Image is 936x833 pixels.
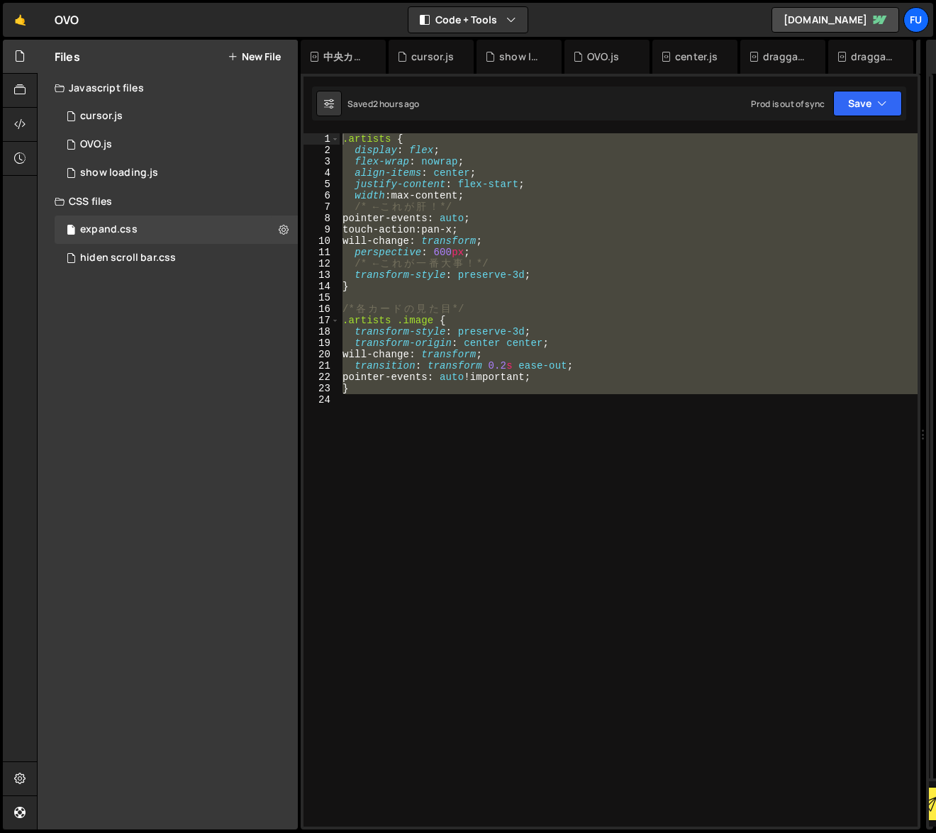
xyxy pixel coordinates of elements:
div: Prod is out of sync [751,98,825,110]
div: 21 [303,360,340,371]
div: 17267/48011.js [55,159,298,187]
div: 2 hours ago [373,98,420,110]
div: 20 [303,349,340,360]
div: 17267/48012.js [55,102,298,130]
h2: Files [55,49,80,65]
div: 24 [303,394,340,406]
div: 15 [303,292,340,303]
div: 18 [303,326,340,337]
div: 19 [303,337,340,349]
div: 16 [303,303,340,315]
div: 11 [303,247,340,258]
div: OVO.js [80,138,112,151]
div: 3 [303,156,340,167]
div: expand.css [80,223,138,236]
div: 23 [303,383,340,394]
div: cursor.js [411,50,454,64]
div: 17 [303,315,340,326]
div: 1 [303,133,340,145]
div: show loading.js [80,167,158,179]
button: Code + Tools [408,7,528,33]
div: Saved [347,98,420,110]
div: draggable, scrollable.js [763,50,808,64]
div: 17267/47848.js [55,130,298,159]
div: 2 [303,145,340,156]
a: [DOMAIN_NAME] [771,7,899,33]
div: OVO [55,11,79,28]
div: CSS files [38,187,298,216]
button: New File [228,51,281,62]
div: 14 [303,281,340,292]
div: 8 [303,213,340,224]
div: 10 [303,235,340,247]
div: 9 [303,224,340,235]
div: 22 [303,371,340,383]
div: 12 [303,258,340,269]
div: 17267/47816.css [55,244,298,272]
div: Javascript files [38,74,298,102]
div: 5 [303,179,340,190]
div: center.js [675,50,718,64]
a: 🤙 [3,3,38,37]
div: cursor.js [80,110,123,123]
div: 6 [303,190,340,201]
div: draggable using Observer.css [851,50,896,64]
a: Fu [903,7,929,33]
div: 4 [303,167,340,179]
div: show loading.js [499,50,545,64]
div: 中央カードゆらゆら.js [323,50,369,64]
div: 13 [303,269,340,281]
div: 17267/47820.css [55,216,298,244]
div: hiden scroll bar.css [80,252,176,264]
button: Save [833,91,902,116]
div: 7 [303,201,340,213]
div: OVO.js [587,50,619,64]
